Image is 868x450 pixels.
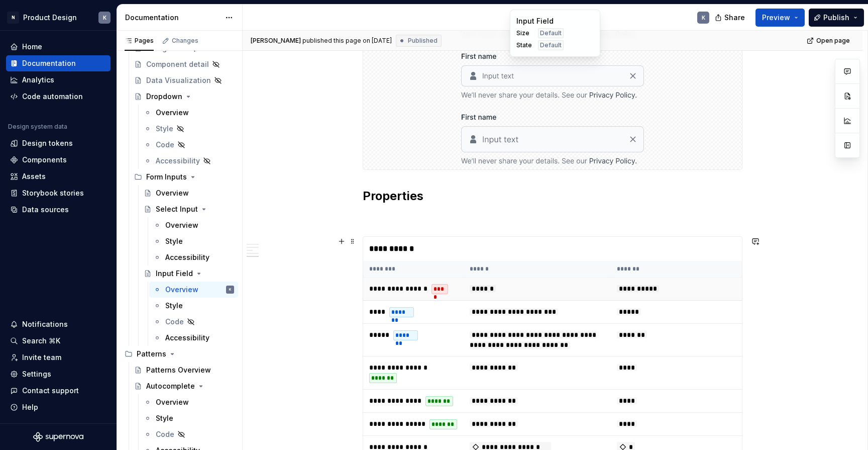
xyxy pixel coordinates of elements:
[8,123,67,131] div: Design system data
[363,188,742,204] h2: Properties
[6,72,111,88] a: Analytics
[6,135,111,151] a: Design tokens
[22,402,38,412] div: Help
[146,381,195,391] div: Autocomplete
[140,426,238,442] a: Code
[22,336,60,346] div: Search ⌘K
[146,365,211,375] div: Patterns Overview
[156,156,200,166] div: Accessibility
[156,413,173,423] div: Style
[165,252,209,262] div: Accessibility
[755,9,805,27] button: Preview
[6,168,111,185] a: Assets
[125,13,220,23] div: Documentation
[165,220,198,230] div: Overview
[149,249,238,265] a: Accessibility
[149,217,238,233] a: Overview
[540,41,562,49] span: Default
[140,153,238,169] a: Accessibility
[149,298,238,314] a: Style
[229,285,232,295] div: K
[724,13,745,23] span: Share
[121,346,238,362] div: Patterns
[22,92,83,102] div: Code automation
[156,204,198,214] div: Select Input
[33,432,83,442] svg: Supernova Logo
[146,92,182,102] div: Dropdown
[6,202,111,218] a: Data sources
[302,37,392,45] div: published this page on [DATE]
[165,236,183,246] div: Style
[809,9,864,27] button: Publish
[130,362,238,378] a: Patterns Overview
[156,140,174,150] div: Code
[149,314,238,330] a: Code
[22,75,54,85] div: Analytics
[22,386,79,396] div: Contact support
[172,37,198,45] div: Changes
[140,105,238,121] a: Overview
[156,397,189,407] div: Overview
[6,383,111,399] button: Contact support
[140,394,238,410] a: Overview
[516,41,532,49] span: State
[6,55,111,71] a: Documentation
[22,58,76,68] div: Documentation
[710,9,751,27] button: Share
[22,138,73,148] div: Design tokens
[125,37,154,45] div: Pages
[140,265,238,282] a: Input Field
[6,152,111,168] a: Components
[22,369,51,379] div: Settings
[516,16,594,26] div: Input Field
[130,56,238,72] a: Component detail
[165,333,209,343] div: Accessibility
[156,268,193,279] div: Input Field
[6,349,111,366] a: Invite team
[146,59,209,69] div: Component detail
[140,185,238,201] a: Overview
[156,124,173,134] div: Style
[7,12,19,24] div: N
[140,121,238,137] a: Style
[816,37,850,45] span: Open page
[22,352,61,363] div: Invite team
[140,137,238,153] a: Code
[6,316,111,332] button: Notifications
[149,233,238,249] a: Style
[6,366,111,382] a: Settings
[6,185,111,201] a: Storybook stories
[130,378,238,394] a: Autocomplete
[6,333,111,349] button: Search ⌘K
[762,13,790,23] span: Preview
[165,301,183,311] div: Style
[516,29,532,37] span: Size
[22,42,42,52] div: Home
[130,88,238,105] a: Dropdown
[156,108,189,118] div: Overview
[149,330,238,346] a: Accessibility
[22,155,67,165] div: Components
[165,317,184,327] div: Code
[22,319,68,329] div: Notifications
[156,188,189,198] div: Overview
[165,285,198,295] div: Overview
[6,39,111,55] a: Home
[2,7,115,28] button: NProduct DesignK
[137,349,166,359] div: Patterns
[140,410,238,426] a: Style
[702,14,705,22] div: K
[6,399,111,415] button: Help
[146,75,211,85] div: Data Visualization
[823,13,849,23] span: Publish
[6,88,111,105] a: Code automation
[146,172,187,182] div: Form Inputs
[149,282,238,298] a: OverviewK
[130,72,238,88] a: Data Visualization
[22,205,69,215] div: Data sources
[804,34,854,48] a: Open page
[140,201,238,217] a: Select Input
[540,29,562,37] span: Default
[251,37,301,45] span: [PERSON_NAME]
